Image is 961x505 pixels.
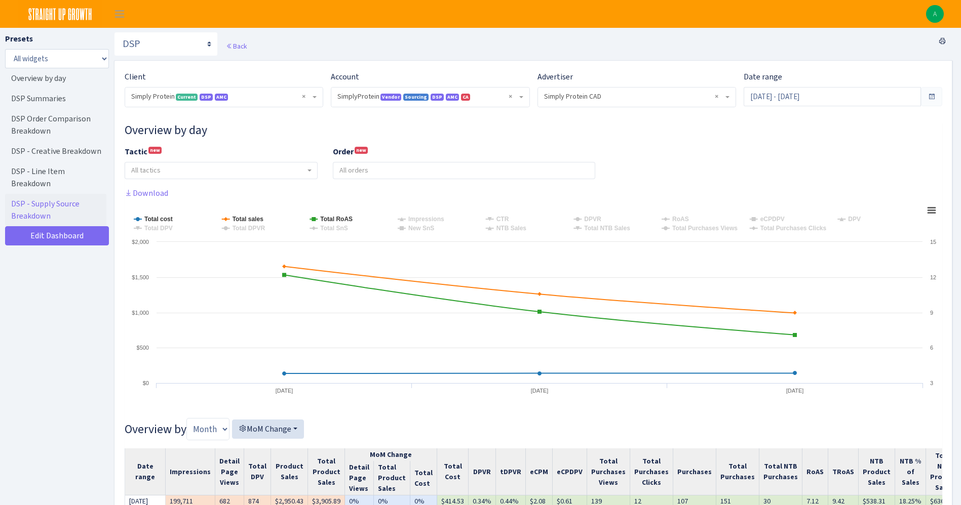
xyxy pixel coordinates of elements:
[408,225,434,232] tspan: New SnS
[760,216,785,223] tspan: eCPDPV
[437,448,469,495] th: Total Cost
[716,448,759,495] th: Total Purchases
[5,161,106,194] a: DSP - Line Item Breakdown
[226,41,247,51] a: Back
[5,33,33,45] label: Presets
[131,165,161,175] span: All tactics
[380,94,401,101] span: Vendor
[144,225,173,232] tspan: Total DPV
[672,225,738,232] tspan: Total Purchases Views
[143,380,149,386] text: $0
[895,448,926,495] th: NTB % of Sales
[271,448,308,495] th: Product Sales
[125,188,168,198] a: Download
[331,71,359,83] label: Account
[125,71,146,83] label: Client
[802,448,828,495] th: RoAS
[131,92,311,102] span: Simply Protein <span class="badge badge-success">Current</span><span class="badge badge-primary">...
[926,5,944,23] a: A
[215,94,228,101] span: AMC
[125,88,323,107] span: Simply Protein <span class="badge badge-success">Current</span><span class="badge badge-primary">...
[345,448,437,461] th: MoM Change
[930,380,933,386] text: 3
[5,141,106,161] a: DSP - Creative Breakdown
[496,225,527,232] tspan: NTB Sales
[538,88,736,107] span: Simply Protein CAD
[5,109,106,141] a: DSP Order Comparison Breakdown
[786,388,804,394] tspan: [DATE]
[233,225,265,232] tspan: Total DPVR
[345,461,374,495] th: Detail Page Views
[587,448,630,495] th: Total Purchases Views
[446,94,459,101] span: AMC
[553,448,587,495] th: eCPDPV
[461,94,470,101] span: CA
[537,71,573,83] label: Advertiser
[132,310,149,316] text: $1,000
[544,92,723,102] span: Simply Protein CAD
[148,147,162,154] sup: new
[630,448,673,495] th: Total Purchases Clicks
[308,448,345,495] th: Total Product Sales
[673,448,716,495] th: Purchases
[744,71,782,83] label: Date range
[930,345,933,351] text: 6
[531,388,549,394] tspan: [DATE]
[125,448,166,495] th: Date range
[232,419,304,439] button: MoM Change
[320,225,348,232] tspan: Total SnS
[107,6,132,22] button: Toggle navigation
[526,448,553,495] th: eCPM
[5,226,109,245] a: Edit Dashboard
[760,225,827,232] tspan: Total Purchases Clicks
[431,94,444,101] span: DSP
[215,448,244,495] th: Detail Page Views
[125,418,942,440] h3: Overview by
[496,216,509,223] tspan: CTR
[302,92,305,102] span: Remove all items
[233,216,263,223] tspan: Total sales
[176,94,198,101] span: Current
[320,216,353,223] tspan: Total RoAS
[5,68,106,89] a: Overview by day
[828,448,859,495] th: TRoAS
[374,461,410,495] th: Total Product Sales
[403,94,429,101] span: Sourcing
[333,146,354,157] b: Order
[137,345,149,351] text: $500
[930,274,936,280] text: 12
[584,225,630,232] tspan: Total NTB Sales
[469,448,496,495] th: DPVR
[5,194,106,226] a: DSP - Supply Source Breakdown
[331,88,529,107] span: SimplyProtein <span class="badge badge-primary">Vendor</span><span class="badge badge-info">Sourc...
[509,92,512,102] span: Remove all items
[926,5,944,23] img: Adriana Lara
[125,146,147,157] b: Tactic
[200,94,213,101] span: DSP
[337,92,517,102] span: SimplyProtein <span class="badge badge-primary">Vendor</span><span class="badge badge-info">Sourc...
[408,216,444,223] tspan: Impressions
[132,239,149,245] text: $2,000
[144,216,173,223] tspan: Total cost
[496,448,526,495] th: tDPVR
[166,448,215,495] th: Impressions
[276,388,293,394] tspan: [DATE]
[410,461,437,495] th: Total Cost
[584,216,601,223] tspan: DPVR
[930,239,936,245] text: 15
[355,147,368,154] sup: new
[930,310,933,316] text: 9
[125,123,942,138] h3: Widget #10
[859,448,895,495] th: NTB Product Sales
[333,162,595,179] input: All orders
[132,274,149,280] text: $1,500
[672,216,689,223] tspan: RoAS
[759,448,802,495] th: Total NTB Purchases
[244,448,271,495] th: Total DPV
[715,92,718,102] span: Remove all items
[5,89,106,109] a: DSP Summaries
[848,216,861,223] tspan: DPV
